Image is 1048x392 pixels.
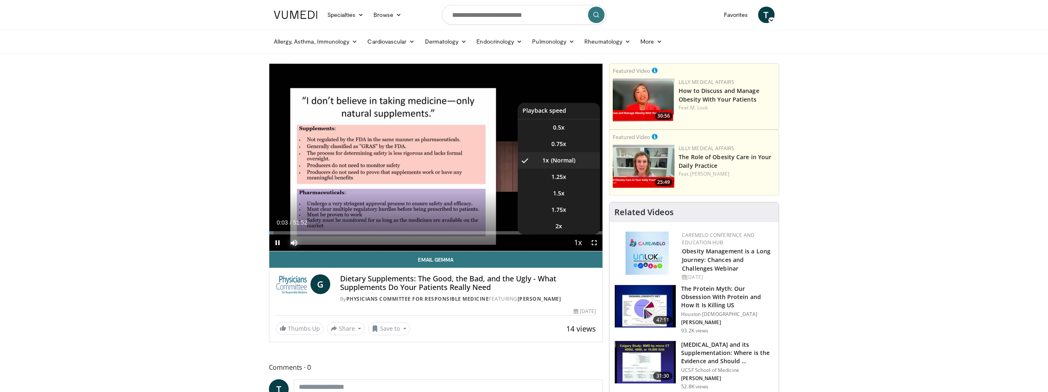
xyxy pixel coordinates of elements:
button: Share [327,322,365,335]
input: Search topics, interventions [442,5,607,25]
small: Featured Video [613,133,650,141]
img: VuMedi Logo [274,11,317,19]
a: Allergy, Asthma, Immunology [269,33,363,50]
small: Featured Video [613,67,650,74]
div: By FEATURING [340,295,596,303]
button: Playback Rate [570,234,586,251]
span: 2x [556,222,562,230]
span: 1.25x [551,173,566,181]
a: The Role of Obesity Care in Your Daily Practice [679,153,771,169]
a: Email Gemma [269,251,603,268]
span: Comments 0 [269,362,603,373]
a: More [635,33,667,50]
span: 30:56 [655,112,672,120]
p: UCSF School of Medicine [681,367,774,373]
button: Fullscreen [586,234,602,251]
h3: The Protein Myth: Our Obsession With Protein and How It Is Killing US [681,285,774,309]
h4: Dietary Supplements: The Good, the Bad, and the Ugly - What Supplements Do Your Patients Really Need [340,274,596,292]
div: Progress Bar [269,231,603,234]
p: 93.2K views [681,327,708,334]
a: 31:30 [MEDICAL_DATA] and its Supplementation: Where is the Evidence and Should … UCSF School of M... [614,341,774,390]
img: Physicians Committee for Responsible Medicine [276,274,307,294]
a: 25:49 [613,145,675,188]
a: Dermatology [420,33,472,50]
a: Favorites [719,7,753,23]
a: Physicians Committee for Responsible Medicine [346,295,489,302]
a: T [758,7,775,23]
button: Pause [269,234,286,251]
button: Mute [286,234,302,251]
p: [PERSON_NAME] [681,319,774,326]
a: [PERSON_NAME] [690,170,729,177]
a: M. Look [690,104,708,111]
button: Save to [368,322,410,335]
img: 45df64a9-a6de-482c-8a90-ada250f7980c.png.150x105_q85_autocrop_double_scale_upscale_version-0.2.jpg [626,232,669,275]
a: Thumbs Up [276,322,324,335]
span: 14 views [566,324,596,334]
span: 51:52 [293,219,307,226]
a: Endocrinology [471,33,527,50]
span: 1x [542,156,549,165]
img: b7b8b05e-5021-418b-a89a-60a270e7cf82.150x105_q85_crop-smart_upscale.jpg [615,285,676,328]
a: Lilly Medical Affairs [679,145,734,152]
a: 47:11 The Protein Myth: Our Obsession With Protein and How It Is Killing US Houston [DEMOGRAPHIC_... [614,285,774,334]
div: Feat. [679,104,775,111]
h4: Related Videos [614,207,674,217]
span: 1.5x [553,189,565,197]
span: 0.5x [553,123,565,132]
img: c98a6a29-1ea0-4bd5-8cf5-4d1e188984a7.png.150x105_q85_crop-smart_upscale.png [613,79,675,122]
div: [DATE] [574,308,596,315]
a: Obesity Management is a Long Journey: Chances and Challenges Webinar [682,247,770,272]
a: CaReMeLO Conference and Education Hub [682,232,754,246]
div: Feat. [679,170,775,178]
span: / [290,219,292,226]
img: 4bb25b40-905e-443e-8e37-83f056f6e86e.150x105_q85_crop-smart_upscale.jpg [615,341,676,384]
a: Specialties [322,7,369,23]
a: G [310,274,330,294]
p: 52.8K views [681,383,708,390]
video-js: Video Player [269,64,603,251]
a: Cardiovascular [362,33,420,50]
p: Houston [DEMOGRAPHIC_DATA] [681,311,774,318]
p: [PERSON_NAME] [681,375,774,382]
span: 0.75x [551,140,566,148]
a: [PERSON_NAME] [518,295,561,302]
span: 0:03 [277,219,288,226]
span: 25:49 [655,179,672,186]
a: Browse [369,7,406,23]
h3: [MEDICAL_DATA] and its Supplementation: Where is the Evidence and Should … [681,341,774,365]
a: Lilly Medical Affairs [679,79,734,86]
a: How to Discuss and Manage Obesity With Your Patients [679,87,759,103]
a: Pulmonology [527,33,579,50]
div: [DATE] [682,274,772,281]
span: 31:30 [653,372,673,380]
span: 47:11 [653,316,673,324]
span: 1.75x [551,206,566,214]
a: Rheumatology [579,33,635,50]
a: 30:56 [613,79,675,122]
img: e1208b6b-349f-4914-9dd7-f97803bdbf1d.png.150x105_q85_crop-smart_upscale.png [613,145,675,188]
